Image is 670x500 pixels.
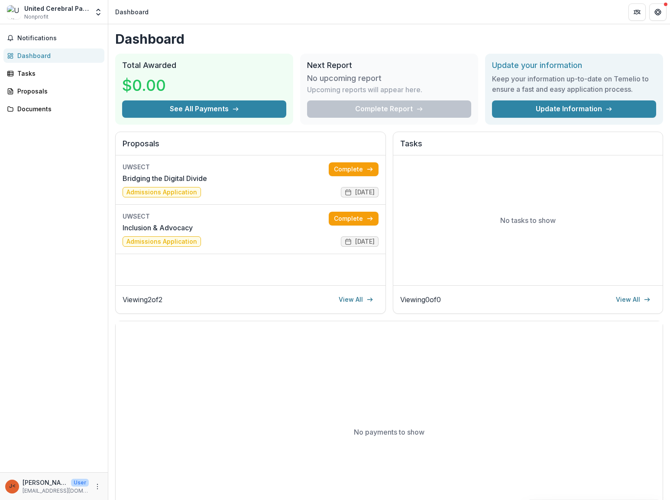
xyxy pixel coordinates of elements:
p: User [71,479,89,487]
a: View All [333,293,379,306]
a: Update Information [492,100,656,118]
p: No tasks to show [500,215,556,226]
span: Nonprofit [24,13,49,21]
h3: Keep your information up-to-date on Temelio to ensure a fast and easy application process. [492,74,656,94]
p: [PERSON_NAME] <[EMAIL_ADDRESS][DOMAIN_NAME]> <[EMAIL_ADDRESS][DOMAIN_NAME]> [23,478,68,487]
a: Bridging the Digital Divide [123,173,207,184]
a: Proposals [3,84,104,98]
a: Documents [3,102,104,116]
h2: Update your information [492,61,656,70]
span: Notifications [17,35,101,42]
div: Tasks [17,69,97,78]
a: Dashboard [3,48,104,63]
nav: breadcrumb [112,6,152,18]
h2: Proposals [123,139,379,155]
h2: Total Awarded [122,61,286,70]
a: Tasks [3,66,104,81]
p: Viewing 0 of 0 [400,294,441,305]
button: Partners [628,3,646,21]
h1: Dashboard [115,31,663,47]
button: More [92,481,103,492]
a: Complete [329,162,379,176]
div: Documents [17,104,97,113]
a: View All [611,293,656,306]
h2: Tasks [400,139,656,155]
div: Joanna Marrero <grants@ucpect.org> <grants@ucpect.org> [9,484,16,489]
p: Viewing 2 of 2 [123,294,162,305]
div: Dashboard [17,51,97,60]
h3: $0.00 [122,74,187,97]
button: Get Help [649,3,667,21]
button: See All Payments [122,100,286,118]
div: Dashboard [115,7,149,16]
p: Upcoming reports will appear here. [307,84,422,95]
p: [EMAIL_ADDRESS][DOMAIN_NAME] [23,487,89,495]
div: Proposals [17,87,97,96]
img: United Cerebral Palsy Association of Eastern Connecticut Inc. [7,5,21,19]
h2: Next Report [307,61,471,70]
a: Complete [329,212,379,226]
div: United Cerebral Palsy Association of Eastern [US_STATE] Inc. [24,4,89,13]
button: Notifications [3,31,104,45]
a: Inclusion & Advocacy [123,223,193,233]
button: Open entity switcher [92,3,104,21]
h3: No upcoming report [307,74,382,83]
